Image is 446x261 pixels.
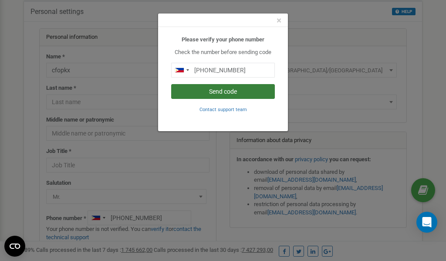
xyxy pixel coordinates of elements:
button: Send code [171,84,275,99]
div: Open Intercom Messenger [416,212,437,233]
a: Contact support team [199,106,247,112]
p: Check the number before sending code [171,48,275,57]
small: Contact support team [199,107,247,112]
button: Open CMP widget [4,236,25,257]
div: Telephone country code [172,63,192,77]
button: Close [277,16,281,25]
input: 0905 123 4567 [171,63,275,78]
b: Please verify your phone number [182,36,264,43]
span: × [277,15,281,26]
